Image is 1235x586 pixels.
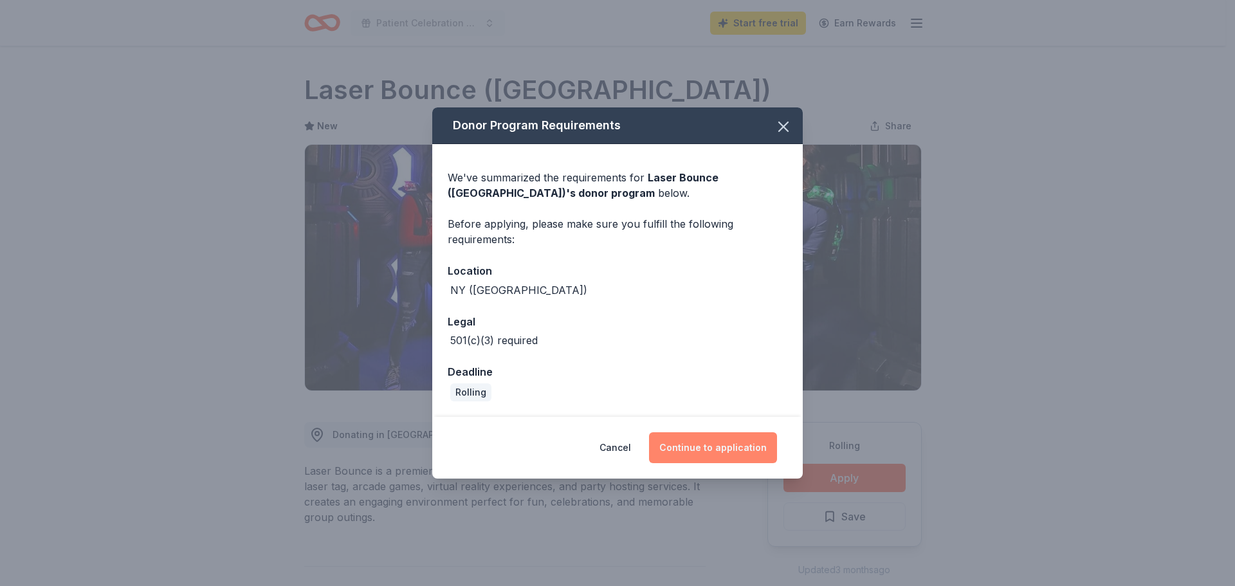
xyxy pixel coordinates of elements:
div: Rolling [450,383,491,401]
div: Donor Program Requirements [432,107,803,144]
button: Cancel [599,432,631,463]
div: We've summarized the requirements for below. [448,170,787,201]
div: Legal [448,313,787,330]
div: 501(c)(3) required [450,333,538,348]
div: NY ([GEOGRAPHIC_DATA]) [450,282,587,298]
div: Location [448,262,787,279]
div: Before applying, please make sure you fulfill the following requirements: [448,216,787,247]
div: Deadline [448,363,787,380]
button: Continue to application [649,432,777,463]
